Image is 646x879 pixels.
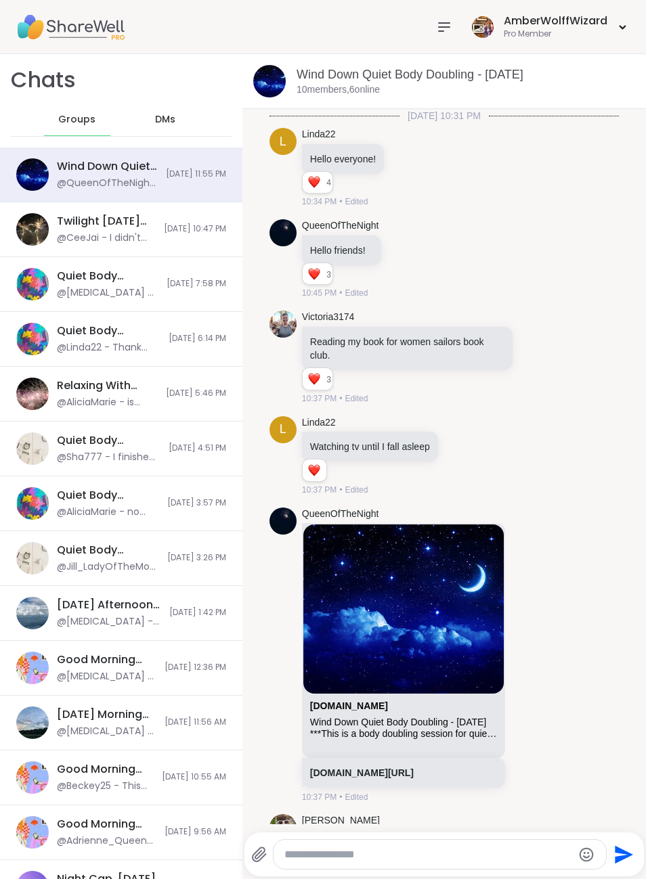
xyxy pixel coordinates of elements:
span: [DATE] 11:55 PM [166,168,226,180]
span: [DATE] 3:26 PM [167,552,226,564]
span: [DATE] 12:36 PM [165,662,226,673]
div: Reaction list [303,459,326,481]
img: Quiet Body Doubling For Productivity - Thursday, Sep 11 [16,542,49,574]
a: QueenOfTheNight [302,508,379,521]
span: 10:37 PM [302,484,337,496]
div: @Adrienne_QueenOfTheDawn - This person is only my boss for 2 more weeks. [57,834,156,848]
span: 10:45 PM [302,287,337,299]
img: AmberWolffWizard [472,16,494,38]
div: Good Morning Quiet Body Doubling For Productivity , [DATE] [57,817,156,832]
div: @[MEDICAL_DATA] - [URL][DOMAIN_NAME] [57,670,156,683]
div: @[MEDICAL_DATA] - See you guys in the next one! [57,725,156,738]
div: AmberWolffWizard [504,14,607,28]
img: https://sharewell-space-live.sfo3.digitaloceanspaces.com/user-generated/cca46633-8413-4581-a5b3-c... [270,311,297,338]
button: Reactions: love [307,374,321,384]
a: Wind Down Quiet Body Doubling - [DATE] [297,68,523,81]
div: @CeeJai - I didn't even know about this one 🤔 [57,231,156,245]
button: Send [607,839,637,870]
div: @AliciaMarie - no openings tonight for [57,505,159,519]
button: Reactions: love [307,177,321,188]
span: [DATE] 5:46 PM [166,388,226,399]
span: 10:34 PM [302,196,337,208]
a: QueenOfTheNight [302,219,379,233]
img: Twilight Thursday Hangout, Sep 11 [16,213,49,246]
span: DMs [155,113,175,127]
img: Wind Down Quiet Body Doubling - Thursday, Sep 11 [253,65,286,97]
img: Quiet Body Doubling For Productivity - Thursday, Sep 11 [16,432,49,465]
p: 10 members, 6 online [297,83,380,97]
p: Hello everyone! [310,152,376,166]
span: [DATE] 6:14 PM [169,333,226,344]
p: Hello friends! [310,244,374,257]
div: Twilight [DATE] Hangout, [DATE] [57,214,156,229]
img: Wind Down Quiet Body Doubling - Thursday, Sep 11 [16,158,49,191]
div: Wind Down Quiet Body Doubling - [DATE] [57,159,158,174]
div: Quiet Body Doubling - [DATE] Evening Pt 2, [DATE] [57,269,158,284]
a: Linda22 [302,128,336,141]
span: Groups [58,113,95,127]
a: Victoria3174 [302,311,355,324]
span: [DATE] 10:55 AM [162,771,226,783]
span: [DATE] 4:51 PM [169,443,226,454]
div: Wind Down Quiet Body Doubling - [DATE] [310,717,497,728]
span: • [339,196,342,208]
button: Reactions: love [307,269,321,279]
span: 10:37 PM [302,791,337,803]
div: Quiet Body Doubling -[DATE] Evening Pt 2, [DATE] [57,488,159,503]
div: @QueenOfTheNight - Pleasant dreams friends! Thanks for winding down with me! [57,177,158,190]
div: Reaction list [303,368,326,390]
p: Watching tv until I fall asleep [310,440,430,453]
img: https://sharewell-space-live.sfo3.digitaloceanspaces.com/user-generated/d7277878-0de6-43a2-a937-4... [270,508,297,535]
button: Reactions: love [307,465,321,476]
p: Reading my book for women sailors book club. [310,335,504,362]
button: Emoji picker [578,847,595,863]
span: Edited [345,196,368,208]
img: ShareWell Nav Logo [16,3,125,51]
span: Edited [345,392,368,405]
img: Quiet Body Doubling -Wednesday Evening Pt 2, Sep 10 [16,487,49,520]
span: [DATE] 10:47 PM [164,223,226,235]
img: Wind Down Quiet Body Doubling - Thursday [303,524,504,693]
div: @Sha777 - I finished in the kitchen, but I thought a meditation break would be a good idea. Thank... [57,451,160,464]
div: @Linda22 - Thank you for hosting [57,341,160,355]
span: 3 [326,374,332,386]
img: Good Morning Quiet Body Doubling For Productivity , Sep 11 [16,816,49,849]
div: Good Morning Body Doubling For Productivity, [DATE] [57,652,156,667]
span: [DATE] 1:42 PM [169,607,226,618]
img: Quiet Body Doubling -Thursday Evening, Sep 11 [16,323,49,355]
span: • [339,484,342,496]
span: 4 [326,177,332,189]
img: Thursday Afternoon Body Doublers and Chillers!, Sep 11 [16,597,49,629]
div: [DATE] Morning Body Doublers and Chillers!, [DATE] [57,707,156,722]
span: [DATE] 10:31 PM [400,109,489,122]
img: Quiet Body Doubling - Thursday Evening Pt 2, Sep 11 [16,268,49,300]
div: Good Morning Quiet Body Doubling For Productivity, [DATE] [57,762,154,777]
span: • [339,392,342,405]
img: https://sharewell-space-live.sfo3.digitaloceanspaces.com/user-generated/3bf5b473-6236-4210-9da2-3... [270,814,297,841]
span: • [339,791,342,803]
span: [DATE] 7:58 PM [167,278,226,290]
img: Thursday Morning Body Doublers and Chillers!, Sep 11 [16,706,49,739]
div: @[MEDICAL_DATA] - Hopping off early, enjoy your day everyone! [57,615,161,629]
span: [DATE] 9:56 AM [165,826,226,838]
div: Pro Member [504,28,607,40]
textarea: Type your message [284,848,573,861]
div: Relaxing With Friends: Game Night!, [DATE] [57,378,158,393]
img: Good Morning Body Doubling For Productivity, Sep 11 [16,652,49,684]
img: https://sharewell-space-live.sfo3.digitaloceanspaces.com/user-generated/d7277878-0de6-43a2-a937-4... [270,219,297,246]
a: [DOMAIN_NAME][URL] [310,767,414,778]
span: Edited [345,484,368,496]
img: Relaxing With Friends: Game Night!, Sep 09 [16,378,49,410]
div: Quiet Body Doubling -[DATE] Evening, [DATE] [57,323,160,338]
div: Reaction list [303,172,326,194]
span: 3 [326,269,332,281]
div: @[MEDICAL_DATA] - Laundry is done, now I'm going to take it easy. Hope everyone has a good evening 😊 [57,286,158,300]
span: Edited [345,791,368,803]
span: • [339,287,342,299]
div: [DATE] Afternoon Body Doublers and Chillers!, [DATE] [57,598,161,612]
span: [DATE] 3:57 PM [167,497,226,509]
div: Reaction list [303,263,326,285]
div: @AliciaMarie - is there a part two tonight [57,396,158,409]
span: L [280,420,286,438]
span: 10:37 PM [302,392,337,405]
